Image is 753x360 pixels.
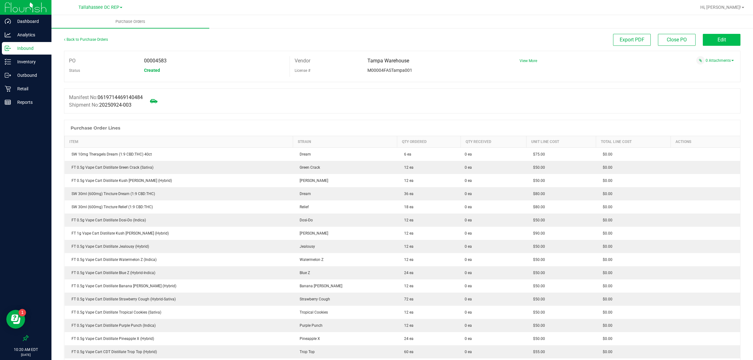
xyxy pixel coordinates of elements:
[465,230,472,236] span: 0 ea
[600,323,612,328] span: $0.00
[530,297,545,301] span: $50.00
[296,178,328,183] span: [PERSON_NAME]
[401,231,414,236] span: 12 ea
[530,231,545,236] span: $90.00
[465,257,472,262] span: 0 ea
[620,37,644,43] span: Export PDF
[600,297,612,301] span: $0.00
[600,244,612,249] span: $0.00
[465,336,472,341] span: 0 ea
[296,231,328,236] span: [PERSON_NAME]
[69,56,76,66] label: PO
[530,165,545,170] span: $50.00
[64,37,108,42] a: Back to Purchase Orders
[613,34,651,46] button: Export PDF
[401,310,414,315] span: 12 ea
[530,205,545,209] span: $80.00
[68,217,289,223] div: FT 0.5g Vape Cart Distillate Dosi-Do (Indica)
[530,323,545,328] span: $50.00
[461,136,526,148] th: Qty Received
[465,178,472,183] span: 0 ea
[296,297,330,301] span: Strawberry Cough
[68,323,289,328] div: FT 0.5g Vape Cart Distillate Purple Punch (Indica)
[530,218,545,222] span: $50.00
[401,257,414,262] span: 12 ea
[530,336,545,341] span: $50.00
[401,350,414,354] span: 60 ea
[147,95,160,107] span: Mark as not Arrived
[600,165,612,170] span: $0.00
[600,257,612,262] span: $0.00
[600,336,612,341] span: $0.00
[600,284,612,288] span: $0.00
[465,349,472,355] span: 0 ea
[98,94,143,100] span: 0619714469140484
[144,68,160,73] span: Created
[11,85,49,93] p: Retail
[5,18,11,24] inline-svg: Dashboard
[530,350,545,354] span: $55.00
[65,136,293,148] th: Item
[397,136,461,148] th: Qty Ordered
[700,5,741,10] span: Hi, [PERSON_NAME]!
[401,271,414,275] span: 24 ea
[19,309,26,316] iframe: Resource center unread badge
[401,244,414,249] span: 12 ea
[530,257,545,262] span: $50.00
[401,205,414,209] span: 18 ea
[11,98,49,106] p: Reports
[296,244,315,249] span: Jealousy
[5,99,11,105] inline-svg: Reports
[670,136,740,148] th: Actions
[530,284,545,288] span: $50.00
[296,336,320,341] span: Pineapple X
[530,178,545,183] span: $50.00
[600,310,612,315] span: $0.00
[401,152,411,156] span: 6 ea
[401,297,414,301] span: 72 ea
[68,151,289,157] div: SW 10mg Theragels Dream (1:9 CBD:THC) 40ct
[68,230,289,236] div: FT 1g Vape Cart Distillate Kush [PERSON_NAME] (Hybrid)
[600,178,612,183] span: $0.00
[401,192,414,196] span: 36 ea
[401,284,414,288] span: 12 ea
[5,72,11,78] inline-svg: Outbound
[401,165,414,170] span: 12 ea
[11,58,49,66] p: Inventory
[3,347,49,352] p: 10:20 AM EDT
[465,204,472,210] span: 0 ea
[401,218,414,222] span: 12 ea
[68,165,289,170] div: FT 0.5g Vape Cart Distillate Green Crack (Sativa)
[465,310,472,315] span: 0 ea
[530,310,545,315] span: $50.00
[68,244,289,249] div: FT 0.5g Vape Cart Distillate Jealousy (Hybrid)
[530,271,545,275] span: $50.00
[68,310,289,315] div: FT 0.5g Vape Cart Distillate Tropical Cookies (Sativa)
[296,192,311,196] span: Dream
[68,178,289,183] div: FT 0.5g Vape Cart Distillate Kush [PERSON_NAME] (Hybrid)
[530,192,545,196] span: $80.00
[68,191,289,197] div: SW 30ml (600mg) Tincture Dream (1:9 CBD:THC)
[296,284,342,288] span: Banana [PERSON_NAME]
[5,59,11,65] inline-svg: Inventory
[465,217,472,223] span: 0 ea
[296,152,311,156] span: Dream
[11,71,49,79] p: Outbound
[23,335,29,341] label: Pin the sidebar to full width on large screens
[600,231,612,236] span: $0.00
[68,296,289,302] div: FT 0.5g Vape Cart Distillate Strawberry Cough (Hybrid-Sativa)
[600,205,612,209] span: $0.00
[658,34,696,46] button: Close PO
[107,19,154,24] span: Purchase Orders
[6,310,25,329] iframe: Resource center
[68,349,289,355] div: FT 0.5g Vape Cart CDT Distillate Trop Top (Hybrid)
[296,350,315,354] span: Trop Top
[293,136,397,148] th: Strain
[68,336,289,341] div: FT 0.5g Vape Cart Distillate Pineapple X (Hybrid)
[401,336,414,341] span: 24 ea
[465,165,472,170] span: 0 ea
[295,66,310,75] label: License #
[465,323,472,328] span: 0 ea
[526,136,596,148] th: Unit Line Cost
